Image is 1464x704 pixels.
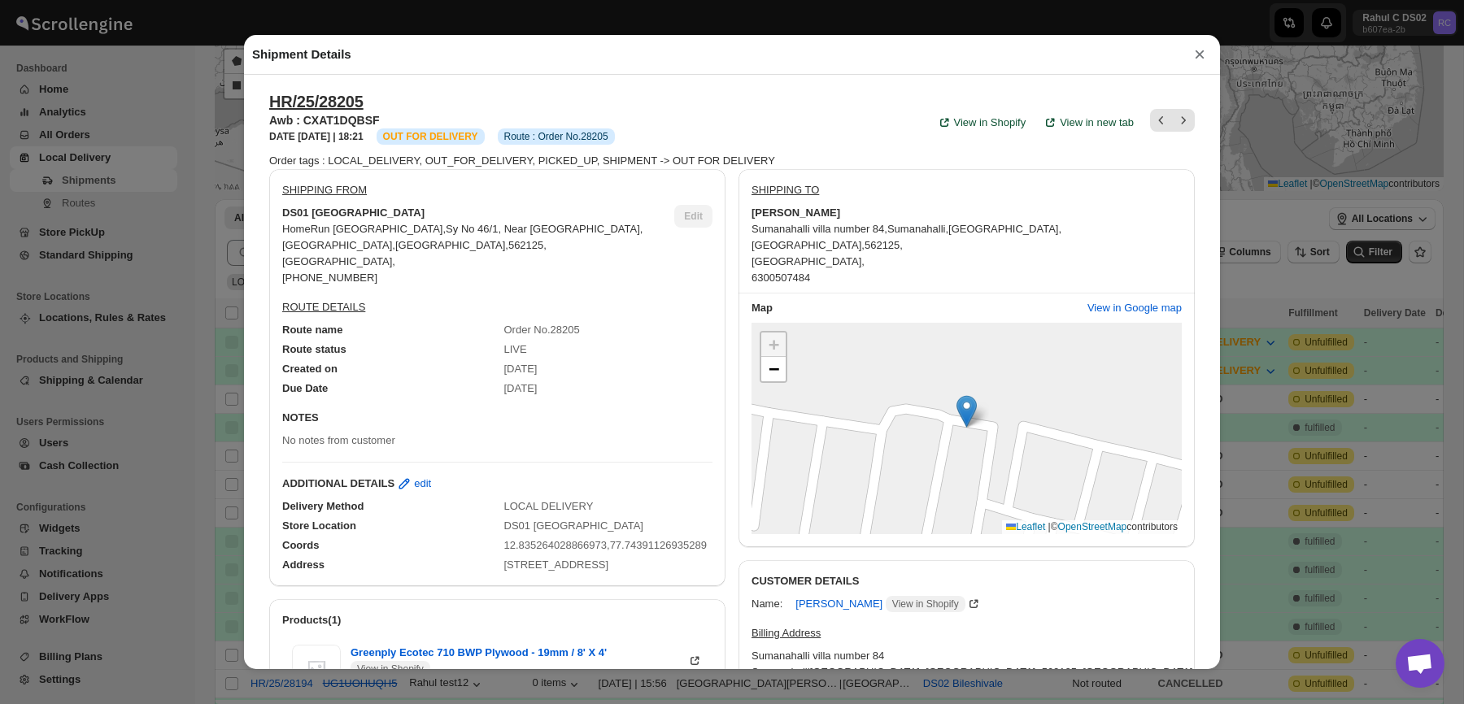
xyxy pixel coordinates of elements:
u: SHIPPING TO [752,184,819,196]
span: [GEOGRAPHIC_DATA] , [395,239,508,251]
span: HomeRun [GEOGRAPHIC_DATA] , [282,223,446,235]
div: Sumanahalli villa number 84 Sumanahalli [GEOGRAPHIC_DATA], [GEOGRAPHIC_DATA], 562125, [GEOGRAPHIC... [752,648,1193,680]
span: [DATE] [504,382,538,394]
div: Open chat [1396,639,1444,688]
span: [GEOGRAPHIC_DATA] , [752,255,865,267]
b: NOTES [282,411,319,424]
span: View in Shopify [954,115,1026,131]
span: [PHONE_NUMBER] [282,272,377,284]
span: Store Location [282,519,356,532]
span: [DATE] [504,363,538,375]
span: View in Google map [1087,300,1182,316]
span: Due Date [282,382,328,394]
a: View in Shopify [926,104,1036,141]
a: Zoom in [761,332,786,357]
span: Sumanahalli villa number 84 , [752,223,887,235]
span: Route name [282,324,342,336]
h2: Shipment Details [252,46,351,63]
span: DS01 [GEOGRAPHIC_DATA] [504,519,643,532]
span: | [1048,521,1051,532]
h3: CUSTOMER DETAILS [752,573,1182,589]
span: Address [282,558,325,571]
button: Next [1172,109,1195,132]
span: [STREET_ADDRESS] [504,558,609,571]
span: Sy No 46/1, Near [GEOGRAPHIC_DATA] , [446,223,643,235]
nav: Pagination [1150,109,1195,132]
u: ROUTE DETAILS [282,301,365,313]
span: Coords [282,539,320,551]
div: Order tags : LOCAL_DELIVERY, OUT_FOR_DELIVERY, PICKED_UP, SHIPMENT -> OUT FOR DELIVERY [269,153,1195,169]
u: Billing Address [752,627,821,639]
span: [GEOGRAPHIC_DATA] , [282,239,395,251]
span: − [769,359,779,379]
button: edit [386,471,441,497]
span: Route : Order No.28205 [504,130,608,143]
a: [PERSON_NAME] View in Shopify [795,598,981,610]
a: OpenStreetMap [1058,521,1127,532]
span: Order No.28205 [504,324,580,336]
h2: Products(1) [282,612,712,628]
span: LIVE [504,343,527,355]
span: [GEOGRAPHIC_DATA] , [948,223,1061,235]
b: ADDITIONAL DETAILS [282,476,394,492]
span: 6300507484 [752,272,810,284]
span: View in Shopify [357,663,424,676]
h3: DATE [269,130,364,143]
span: View in Shopify [892,598,959,611]
div: © contributors [1002,520,1182,534]
span: edit [414,476,431,492]
span: [GEOGRAPHIC_DATA] , [752,239,865,251]
span: [PERSON_NAME] [795,596,965,612]
a: Greenply Ecotec 710 BWP Plywood - 19mm / 8' X 4' View in Shopify [351,646,703,658]
button: HR/25/28205 [269,92,364,111]
button: View in new tab [1032,104,1144,141]
span: View in new tab [1060,115,1134,131]
img: Marker [956,395,977,428]
h3: Awb : CXAT1DQBSF [269,112,615,128]
span: Route status [282,343,346,355]
span: LOCAL DELIVERY [504,500,594,512]
span: [GEOGRAPHIC_DATA] , [282,255,395,267]
a: Zoom out [761,357,786,381]
span: Greenply Ecotec 710 BWP Plywood - 19mm / 8' X 4' [351,645,686,677]
span: + [769,334,779,354]
b: [DATE] | 18:21 [298,131,363,142]
img: Item [292,645,341,693]
span: 562125 , [865,239,903,251]
button: View in Google map [1078,295,1192,321]
span: OUT FOR DELIVERY [383,131,478,142]
div: Name: [752,596,782,612]
u: SHIPPING FROM [282,184,367,196]
b: [PERSON_NAME] [752,205,840,221]
span: No notes from customer [282,434,395,446]
a: Leaflet [1006,521,1045,532]
span: Sumanahalli , [887,223,948,235]
span: Created on [282,363,338,375]
span: 12.835264028866973,77.74391126935289 [504,539,707,551]
b: Map [752,302,773,314]
button: × [1187,43,1212,66]
b: DS01 [GEOGRAPHIC_DATA] [282,205,425,221]
span: 562125 , [508,239,547,251]
span: Delivery Method [282,500,364,512]
button: Previous [1150,109,1173,132]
